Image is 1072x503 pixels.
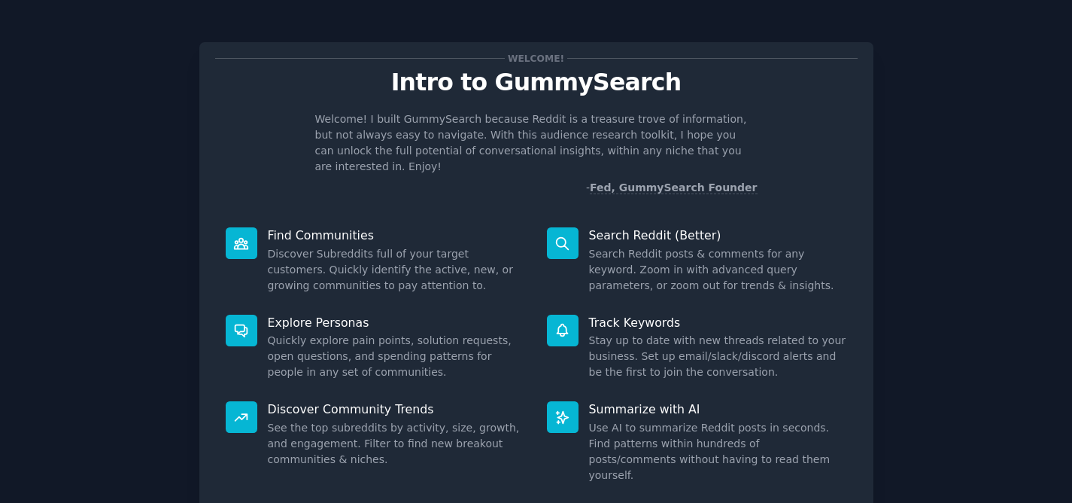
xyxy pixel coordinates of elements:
a: Fed, GummySearch Founder [590,181,758,194]
div: - [586,180,758,196]
p: Explore Personas [268,315,526,331]
dd: Stay up to date with new threads related to your business. Set up email/slack/discord alerts and ... [589,333,847,380]
dd: Use AI to summarize Reddit posts in seconds. Find patterns within hundreds of posts/comments with... [589,420,847,483]
dd: Search Reddit posts & comments for any keyword. Zoom in with advanced query parameters, or zoom o... [589,246,847,294]
p: Intro to GummySearch [215,69,858,96]
span: Welcome! [505,50,566,66]
dd: Quickly explore pain points, solution requests, open questions, and spending patterns for people ... [268,333,526,380]
dd: Discover Subreddits full of your target customers. Quickly identify the active, new, or growing c... [268,246,526,294]
dd: See the top subreddits by activity, size, growth, and engagement. Filter to find new breakout com... [268,420,526,468]
p: Search Reddit (Better) [589,227,847,243]
p: Welcome! I built GummySearch because Reddit is a treasure trove of information, but not always ea... [315,111,758,175]
p: Summarize with AI [589,401,847,417]
p: Discover Community Trends [268,401,526,417]
p: Find Communities [268,227,526,243]
p: Track Keywords [589,315,847,331]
